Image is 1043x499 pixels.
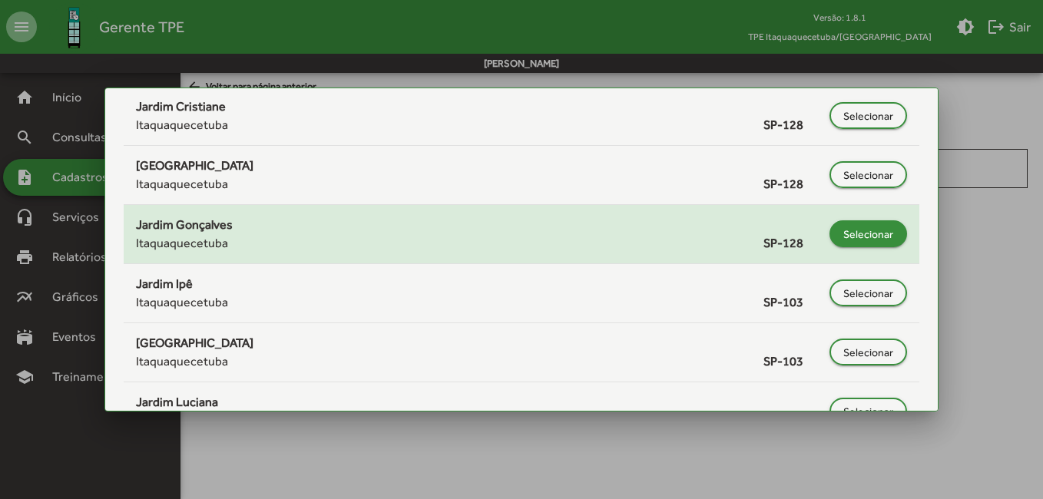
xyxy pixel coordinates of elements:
span: Selecionar [843,339,893,366]
span: [GEOGRAPHIC_DATA] [136,335,253,350]
span: SP-128 [763,116,822,134]
button: Selecionar [829,279,907,306]
span: SP-103 [763,293,822,312]
span: SP-128 [763,175,822,193]
span: SP-103 [763,352,822,371]
span: Selecionar [843,102,893,130]
span: Itaquaquecetuba [136,175,228,193]
span: [GEOGRAPHIC_DATA] [136,158,253,173]
span: Itaquaquecetuba [136,293,228,312]
span: Selecionar [843,161,893,189]
span: Itaquaquecetuba [136,234,228,253]
span: Jardim Ipê [136,276,193,291]
span: SP-128 [763,234,822,253]
span: Selecionar [843,279,893,307]
span: Jardim Cristiane [136,99,226,114]
button: Selecionar [829,102,907,129]
span: Selecionar [843,220,893,248]
span: Itaquaquecetuba [136,352,228,371]
span: Jardim Luciana [136,395,218,409]
button: Selecionar [829,161,907,188]
span: Itaquaquecetuba [136,116,228,134]
button: Selecionar [829,398,907,425]
span: Jardim Gonçalves [136,217,233,232]
button: Selecionar [829,220,907,247]
button: Selecionar [829,339,907,365]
